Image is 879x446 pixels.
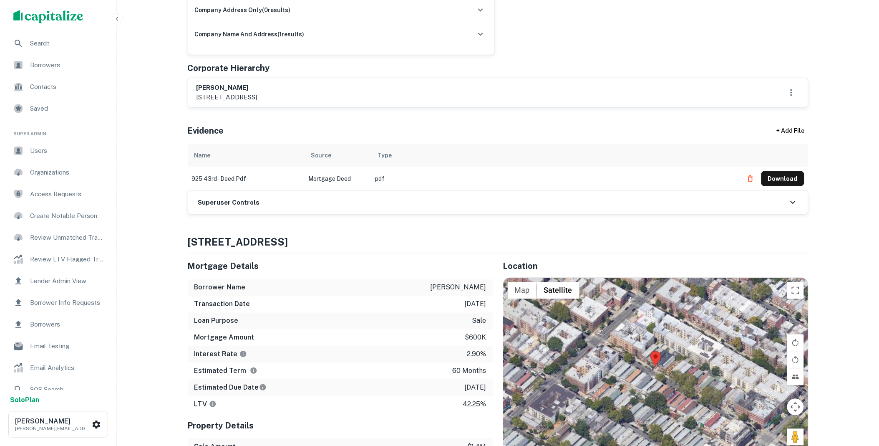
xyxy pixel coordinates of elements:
h5: Property Details [188,420,493,432]
h5: Location [503,260,808,273]
a: Search [7,33,110,53]
span: Create Notable Person [30,211,105,221]
p: [STREET_ADDRESS] [196,92,257,102]
span: Contacts [30,82,105,92]
svg: Estimate is based on a standard schedule for this type of loan. [259,384,267,391]
a: Review LTV Flagged Transactions [7,249,110,269]
button: Show satellite imagery [537,282,579,299]
a: Users [7,141,110,161]
p: 42.25% [463,400,486,410]
svg: Term is based on a standard schedule for this type of loan. [250,367,257,375]
a: Review Unmatched Transactions [7,228,110,248]
div: Name [194,150,211,160]
th: Name [188,144,305,167]
h6: company name and address ( 1 results) [195,30,305,39]
h6: [PERSON_NAME] [196,83,257,93]
svg: The interest rates displayed on the website are for informational purposes only and may be report... [239,350,247,358]
button: Toggle fullscreen view [787,282,804,299]
p: [PERSON_NAME] [431,283,486,293]
p: [PERSON_NAME][EMAIL_ADDRESS][DOMAIN_NAME] [15,425,90,432]
span: Email Analytics [30,363,105,373]
span: Borrowers [30,319,105,329]
span: Borrowers [30,60,105,70]
div: Source [311,150,332,160]
a: Access Requests [7,184,110,204]
th: Type [371,144,739,167]
strong: Solo Plan [10,396,39,404]
button: Tilt map [787,369,804,385]
button: Delete file [743,172,758,185]
a: Email Analytics [7,358,110,378]
span: Review Unmatched Transactions [30,233,105,243]
button: Drag Pegman onto the map to open Street View [787,429,804,446]
h5: Evidence [188,124,224,137]
p: 2.90% [467,350,486,360]
li: Super Admin [7,120,110,141]
svg: LTVs displayed on the website are for informational purposes only and may be reported incorrectly... [209,400,217,408]
p: 60 months [453,366,486,376]
span: Search [30,38,105,48]
th: Source [305,144,371,167]
a: Contacts [7,77,110,97]
div: scrollable content [188,144,808,190]
a: SoloPlan [10,395,39,405]
iframe: Chat Widget [837,379,879,419]
h6: Borrower Name [194,283,246,293]
h6: Interest Rate [194,350,247,360]
button: Download [761,171,804,186]
p: sale [472,316,486,326]
img: capitalize-logo.png [13,10,83,23]
span: SOS Search [30,385,105,395]
a: Borrowers [7,314,110,334]
a: Borrower Info Requests [7,293,110,313]
td: 925 43rd - deed.pdf [188,167,305,190]
span: Organizations [30,167,105,177]
td: pdf [371,167,739,190]
span: Borrower Info Requests [30,298,105,308]
span: Users [30,146,105,156]
div: + Add File [762,124,820,139]
a: Borrowers [7,55,110,75]
span: Lender Admin View [30,276,105,286]
div: Type [378,150,392,160]
h5: Mortgage Details [188,260,493,273]
h6: LTV [194,400,217,410]
h6: Superuser Controls [198,198,260,208]
button: Map camera controls [787,399,804,416]
a: Create Notable Person [7,206,110,226]
span: Access Requests [30,189,105,199]
div: Organizations [7,162,110,182]
span: Review LTV Flagged Transactions [30,254,105,264]
a: Lender Admin View [7,271,110,291]
button: Rotate map counterclockwise [787,352,804,368]
button: Rotate map clockwise [787,334,804,351]
button: Show street map [508,282,537,299]
h6: [PERSON_NAME] [15,418,90,425]
span: Email Testing [30,341,105,351]
a: Email Testing [7,336,110,356]
a: Saved [7,99,110,119]
h6: Estimated Term [194,366,257,376]
h6: Transaction Date [194,299,250,309]
span: Saved [30,104,105,114]
h4: [STREET_ADDRESS] [188,235,808,250]
h6: Mortgage Amount [194,333,254,343]
a: SOS Search [7,380,110,400]
h6: company address only ( 0 results) [195,5,291,15]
